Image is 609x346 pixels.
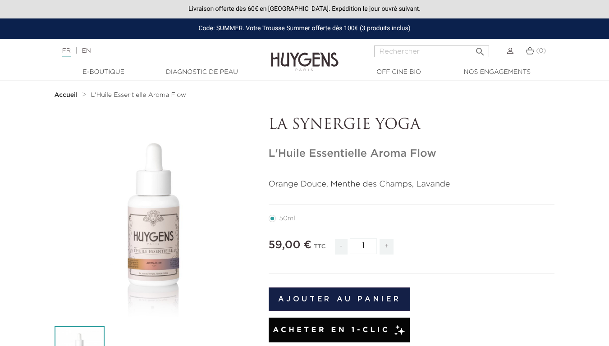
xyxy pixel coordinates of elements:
[452,68,542,77] a: Nos engagements
[269,117,555,134] p: LA SYNERGIE YOGA
[269,240,312,250] span: 59,00 €
[475,44,485,55] i: 
[55,92,78,98] strong: Accueil
[269,178,555,191] p: Orange Douce, Menthe des Champs, Lavande
[62,48,71,57] a: FR
[157,68,247,77] a: Diagnostic de peau
[350,238,377,254] input: Quantité
[335,239,348,255] span: -
[269,287,411,311] button: Ajouter au panier
[354,68,444,77] a: Officine Bio
[58,46,247,56] div: |
[82,48,91,54] a: EN
[269,147,555,160] h1: L'Huile Essentielle Aroma Flow
[91,92,186,98] span: L'Huile Essentielle Aroma Flow
[374,46,489,57] input: Rechercher
[59,68,149,77] a: E-Boutique
[91,91,186,99] a: L'Huile Essentielle Aroma Flow
[271,38,339,73] img: Huygens
[380,239,394,255] span: +
[314,237,325,261] div: TTC
[269,215,306,222] label: 50ml
[536,48,546,54] span: (0)
[472,43,488,55] button: 
[55,91,80,99] a: Accueil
